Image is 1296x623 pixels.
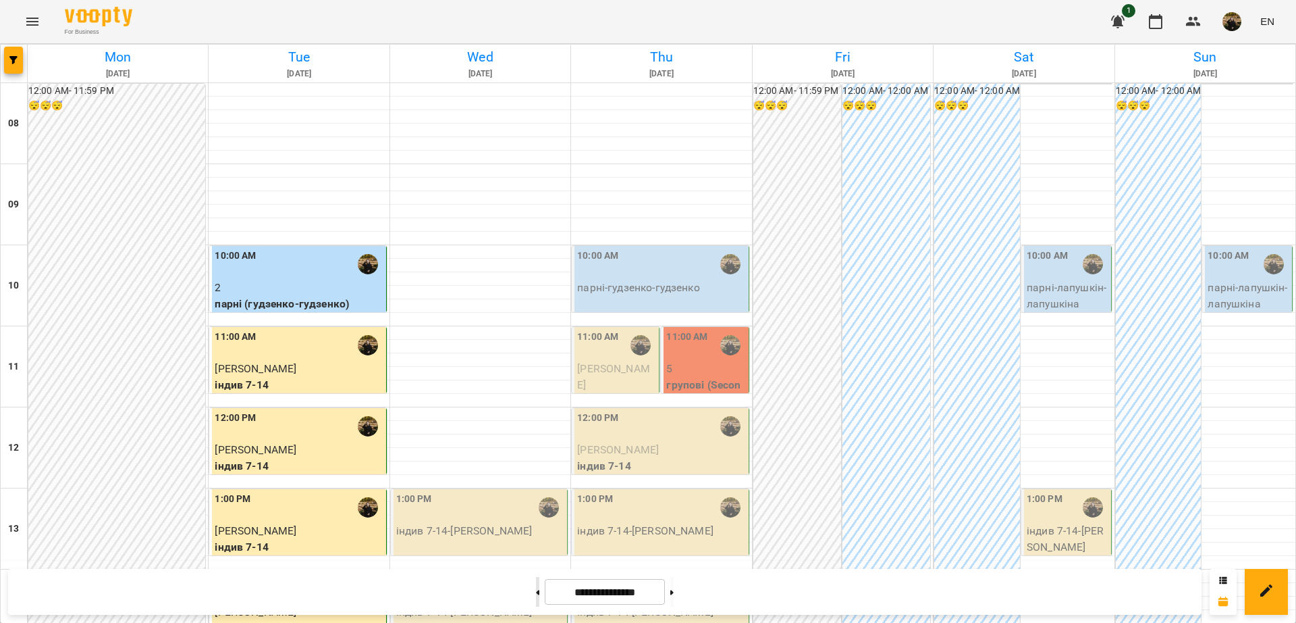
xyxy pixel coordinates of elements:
h6: [DATE] [211,68,387,80]
img: Ферманюк Дарина [630,335,651,355]
p: індив 7-14 [577,393,656,409]
h6: [DATE] [1117,68,1293,80]
label: 1:00 PM [1027,492,1062,507]
h6: 13 [8,522,19,537]
img: Ферманюк Дарина [358,497,378,518]
img: Ферманюк Дарина [358,416,378,437]
h6: [DATE] [755,68,931,80]
p: індив 7-14 - [PERSON_NAME] [396,523,564,539]
span: For Business [65,28,132,36]
label: 10:00 AM [215,249,256,264]
p: індив 7-14 [215,458,383,474]
img: Ферманюк Дарина [720,416,740,437]
h6: 😴😴😴 [1116,99,1201,114]
h6: [DATE] [392,68,568,80]
h6: 😴😴😴 [842,99,930,114]
label: 10:00 AM [1208,249,1249,264]
img: Ферманюк Дарина [358,335,378,355]
button: Menu [16,5,49,38]
p: 5 [666,361,745,377]
span: [PERSON_NAME] [577,362,650,391]
h6: 😴😴😴 [753,99,841,114]
label: 12:00 PM [215,411,256,426]
img: Ферманюк Дарина [358,254,378,274]
label: 11:00 AM [215,330,256,345]
img: Ферманюк Дарина [720,335,740,355]
h6: [DATE] [936,68,1112,80]
h6: 12:00 AM - 12:00 AM [934,84,1020,99]
h6: 😴😴😴 [28,99,205,114]
h6: 08 [8,116,19,131]
p: парні - лапушкін-лапушкіна [1208,280,1289,311]
img: Ферманюк Дарина [720,254,740,274]
p: парні - гудзенко-гудзенко [577,280,745,296]
h6: Wed [392,47,568,68]
p: індив 7-14 [577,458,745,474]
h6: 12 [8,441,19,455]
p: парні (гудзенко-гудзенко) [215,296,383,312]
img: Ферманюк Дарина [1264,254,1284,274]
span: [PERSON_NAME] [215,443,296,456]
h6: Fri [755,47,931,68]
p: індив 7-14 [215,539,383,555]
h6: Tue [211,47,387,68]
h6: 12:00 AM - 12:00 AM [842,84,930,99]
img: Ферманюк Дарина [1083,497,1103,518]
img: Ферманюк Дарина [720,497,740,518]
h6: 09 [8,197,19,212]
button: EN [1255,9,1280,34]
span: [PERSON_NAME] [215,524,296,537]
h6: [DATE] [573,68,749,80]
p: групові (Secondaries summer club 1) [666,377,745,425]
label: 1:00 PM [215,492,250,507]
label: 10:00 AM [1027,249,1068,264]
label: 10:00 AM [577,249,618,264]
p: парні - лапушкін-лапушкіна [1027,280,1108,311]
span: EN [1260,14,1274,28]
h6: 12:00 AM - 11:59 PM [28,84,205,99]
p: індив 7-14 - [PERSON_NAME] [577,523,745,539]
img: Voopty Logo [65,7,132,26]
h6: 11 [8,359,19,374]
h6: 10 [8,278,19,293]
p: 2 [215,280,383,296]
h6: 😴😴😴 [934,99,1020,114]
h6: [DATE] [30,68,206,80]
span: [PERSON_NAME] [215,362,296,375]
p: індив 7-14 - [PERSON_NAME] [1027,523,1108,555]
label: 1:00 PM [396,492,432,507]
img: Ферманюк Дарина [539,497,559,518]
p: індив 7-14 [215,377,383,393]
h6: Sat [936,47,1112,68]
img: Ферманюк Дарина [1083,254,1103,274]
label: 11:00 AM [666,330,707,345]
h6: 12:00 AM - 11:59 PM [753,84,841,99]
label: 1:00 PM [577,492,613,507]
h6: Mon [30,47,206,68]
h6: 12:00 AM - 12:00 AM [1116,84,1201,99]
h6: Sun [1117,47,1293,68]
span: 1 [1122,4,1135,18]
label: 11:00 AM [577,330,618,345]
h6: Thu [573,47,749,68]
label: 12:00 PM [577,411,618,426]
span: [PERSON_NAME] [577,443,659,456]
img: 30463036ea563b2b23a8b91c0e98b0e0.jpg [1222,12,1241,31]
